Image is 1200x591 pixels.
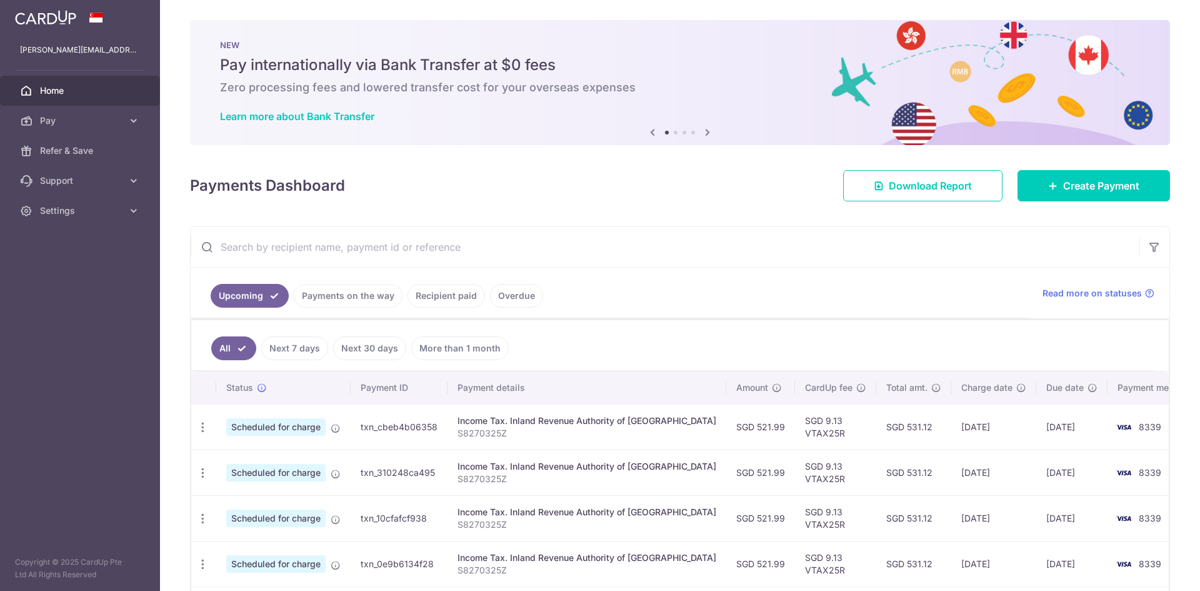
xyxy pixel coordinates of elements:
p: NEW [220,40,1140,50]
span: Refer & Save [40,144,122,157]
td: [DATE] [951,450,1036,495]
th: Payment ID [351,371,447,404]
span: 8339 [1139,558,1161,569]
span: Download Report [889,178,972,193]
td: SGD 531.12 [876,450,951,495]
td: SGD 9.13 VTAX25R [795,404,876,450]
p: S8270325Z [457,473,716,485]
img: Bank transfer banner [190,20,1170,145]
a: All [211,336,256,360]
span: Support [40,174,122,187]
a: Read more on statuses [1042,287,1154,300]
a: Upcoming [211,284,289,308]
span: Amount [736,381,768,394]
span: Status [226,381,253,394]
td: SGD 9.13 VTAX25R [795,541,876,587]
p: S8270325Z [457,427,716,440]
td: SGD 521.99 [726,404,795,450]
p: S8270325Z [457,518,716,531]
span: Pay [40,114,122,127]
td: SGD 9.13 VTAX25R [795,450,876,495]
img: Bank Card [1111,511,1136,526]
a: Download Report [843,170,1002,201]
h4: Payments Dashboard [190,174,345,197]
td: SGD 531.12 [876,495,951,541]
span: Total amt. [886,381,927,394]
td: [DATE] [1036,404,1107,450]
td: [DATE] [1036,450,1107,495]
p: [PERSON_NAME][EMAIL_ADDRESS][DOMAIN_NAME] [20,44,140,56]
h6: Zero processing fees and lowered transfer cost for your overseas expenses [220,80,1140,95]
td: SGD 521.99 [726,495,795,541]
span: Charge date [961,381,1012,394]
td: [DATE] [951,404,1036,450]
td: [DATE] [1036,495,1107,541]
td: [DATE] [1036,541,1107,587]
span: Read more on statuses [1042,287,1142,300]
span: 8339 [1139,513,1161,523]
td: txn_10cfafcf938 [351,495,447,541]
td: SGD 9.13 VTAX25R [795,495,876,541]
th: Payment details [447,371,726,404]
a: Learn more about Bank Transfer [220,110,374,123]
td: SGD 531.12 [876,404,951,450]
h5: Pay internationally via Bank Transfer at $0 fees [220,55,1140,75]
p: S8270325Z [457,564,716,577]
td: SGD 531.12 [876,541,951,587]
input: Search by recipient name, payment id or reference [191,227,1139,267]
img: CardUp [15,10,76,25]
a: Next 7 days [261,336,328,360]
td: SGD 521.99 [726,450,795,495]
a: Payments on the way [294,284,402,308]
td: txn_310248ca495 [351,450,447,495]
span: Due date [1046,381,1084,394]
td: SGD 521.99 [726,541,795,587]
img: Bank Card [1111,557,1136,572]
div: Income Tax. Inland Revenue Authority of [GEOGRAPHIC_DATA] [457,415,716,427]
a: More than 1 month [411,336,509,360]
span: Scheduled for charge [226,510,326,527]
td: [DATE] [951,541,1036,587]
a: Overdue [490,284,543,308]
img: Bank Card [1111,465,1136,480]
img: Bank Card [1111,420,1136,435]
span: Home [40,84,122,97]
span: 8339 [1139,422,1161,432]
td: [DATE] [951,495,1036,541]
div: Income Tax. Inland Revenue Authority of [GEOGRAPHIC_DATA] [457,506,716,518]
a: Recipient paid [407,284,485,308]
a: Next 30 days [333,336,406,360]
span: 8339 [1139,467,1161,478]
span: Scheduled for charge [226,555,326,573]
span: Settings [40,205,122,217]
span: Scheduled for charge [226,418,326,436]
td: txn_0e9b6134f28 [351,541,447,587]
span: Scheduled for charge [226,464,326,482]
div: Income Tax. Inland Revenue Authority of [GEOGRAPHIC_DATA] [457,460,716,473]
span: CardUp fee [805,381,852,394]
td: txn_cbeb4b06358 [351,404,447,450]
div: Income Tax. Inland Revenue Authority of [GEOGRAPHIC_DATA] [457,552,716,564]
